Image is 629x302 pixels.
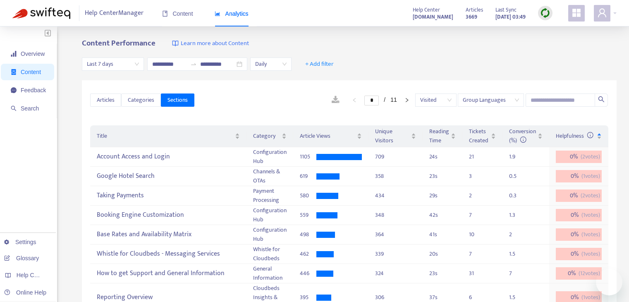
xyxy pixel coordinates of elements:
[21,69,41,75] span: Content
[375,127,409,145] span: Unique Visitors
[82,37,155,50] b: Content Performance
[4,239,36,245] a: Settings
[375,249,416,259] div: 339
[469,230,486,239] div: 10
[97,228,240,242] div: Base Rates and Availability Matrix
[121,93,161,107] button: Categories
[429,293,456,302] div: 37 s
[375,152,416,161] div: 709
[509,211,526,220] div: 1.3
[246,125,293,147] th: Category
[581,230,600,239] span: ( 1 votes)
[429,249,456,259] div: 20 s
[97,170,240,183] div: Google Hotel Search
[172,40,179,47] img: image-link
[11,105,17,111] span: search
[581,172,600,181] span: ( 1 votes)
[172,39,249,48] a: Learn more about Content
[540,8,550,18] img: sync.dc5367851b00ba804db3.png
[495,12,526,22] strong: [DATE] 03:49
[462,125,502,147] th: Tickets Created
[85,5,143,21] span: Help Center Manager
[246,147,293,167] td: Configuration Hub
[400,95,414,105] button: right
[190,61,197,67] span: swap-right
[246,167,293,186] td: Channels & OTAs
[556,228,602,241] div: 0 %
[17,272,50,278] span: Help Centers
[429,230,456,239] div: 41 s
[509,152,526,161] div: 1.9
[598,96,605,103] span: search
[300,152,316,161] div: 1105
[469,152,486,161] div: 21
[97,189,240,203] div: Taking Payments
[572,8,581,18] span: appstore
[167,96,188,105] span: Sections
[12,7,70,19] img: Swifteq
[556,170,602,182] div: 0 %
[161,93,194,107] button: Sections
[596,269,622,295] iframe: Botón para iniciar la ventana de mensajería
[509,191,526,200] div: 0.3
[581,211,600,220] span: ( 1 votes)
[384,96,385,103] span: /
[400,95,414,105] li: Next Page
[466,12,477,22] strong: 3669
[246,244,293,264] td: Whistle for Cloudbeds
[556,189,602,202] div: 0 %
[97,96,115,105] span: Articles
[348,95,361,105] button: left
[375,293,416,302] div: 306
[300,269,316,278] div: 446
[469,172,486,181] div: 3
[253,132,280,141] span: Category
[556,151,602,163] div: 0 %
[469,191,486,200] div: 2
[413,12,453,22] a: [DOMAIN_NAME]
[597,8,607,18] span: user
[11,51,17,57] span: signal
[469,211,486,220] div: 7
[556,267,602,280] div: 0 %
[495,5,517,14] span: Last Sync
[300,249,316,259] div: 462
[469,127,489,145] span: Tickets Created
[509,269,526,278] div: 7
[375,230,416,239] div: 364
[581,293,600,302] span: ( 1 votes)
[375,269,416,278] div: 324
[413,5,440,14] span: Help Center
[97,132,233,141] span: Title
[300,230,316,239] div: 498
[90,93,121,107] button: Articles
[429,269,456,278] div: 23 s
[429,211,456,220] div: 42 s
[375,191,416,200] div: 434
[348,95,361,105] li: Previous Page
[581,249,600,259] span: ( 1 votes)
[97,267,240,280] div: How to get Support and General Information
[11,69,17,75] span: container
[364,95,397,105] li: 1/11
[87,58,139,70] span: Last 7 days
[375,211,416,220] div: 348
[305,59,334,69] span: + Add filter
[556,209,602,221] div: 0 %
[215,10,249,17] span: Analytics
[352,98,357,103] span: left
[21,50,45,57] span: Overview
[375,172,416,181] div: 358
[463,94,519,106] span: Group Languages
[466,5,483,14] span: Articles
[162,10,193,17] span: Content
[423,125,462,147] th: Reading Time
[246,186,293,206] td: Payment Processing
[469,269,486,278] div: 31
[300,132,355,141] span: Article Views
[97,247,240,261] div: Whistle for Cloudbeds - Messaging Services
[556,248,602,260] div: 0 %
[21,105,39,112] span: Search
[420,94,452,106] span: Visited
